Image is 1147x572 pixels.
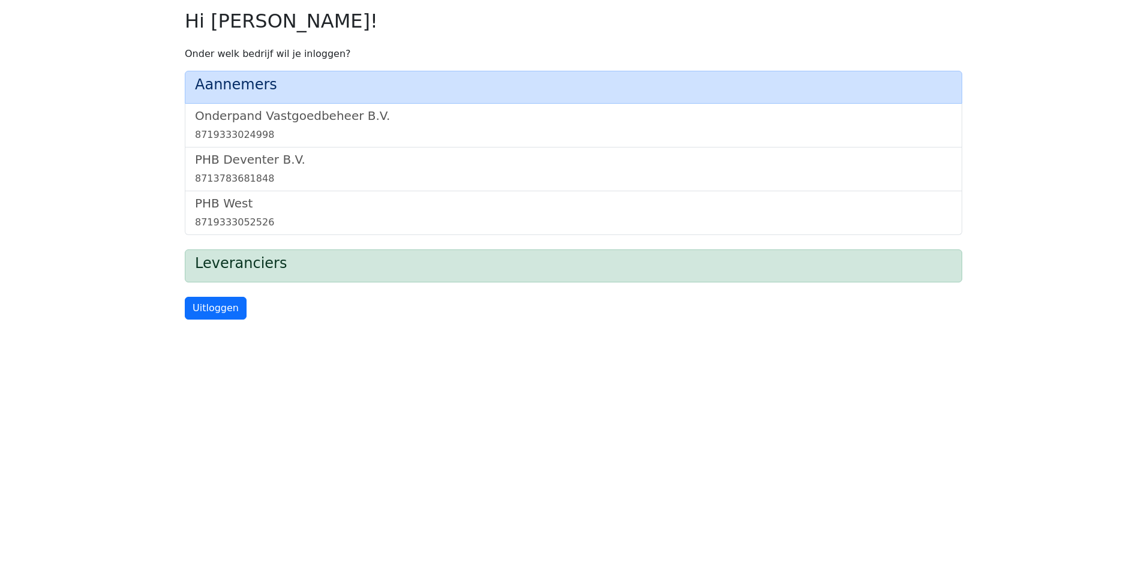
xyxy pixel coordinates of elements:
a: Onderpand Vastgoedbeheer B.V.8719333024998 [195,109,952,142]
h5: PHB West [195,196,952,210]
a: Uitloggen [185,297,247,320]
div: 8719333024998 [195,128,952,142]
h5: PHB Deventer B.V. [195,152,952,167]
div: 8713783681848 [195,171,952,186]
a: PHB Deventer B.V.8713783681848 [195,152,952,186]
p: Onder welk bedrijf wil je inloggen? [185,47,962,61]
a: PHB West8719333052526 [195,196,952,230]
div: 8719333052526 [195,215,952,230]
h2: Hi [PERSON_NAME]! [185,10,962,32]
h5: Onderpand Vastgoedbeheer B.V. [195,109,952,123]
h4: Leveranciers [195,255,952,272]
h4: Aannemers [195,76,952,94]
